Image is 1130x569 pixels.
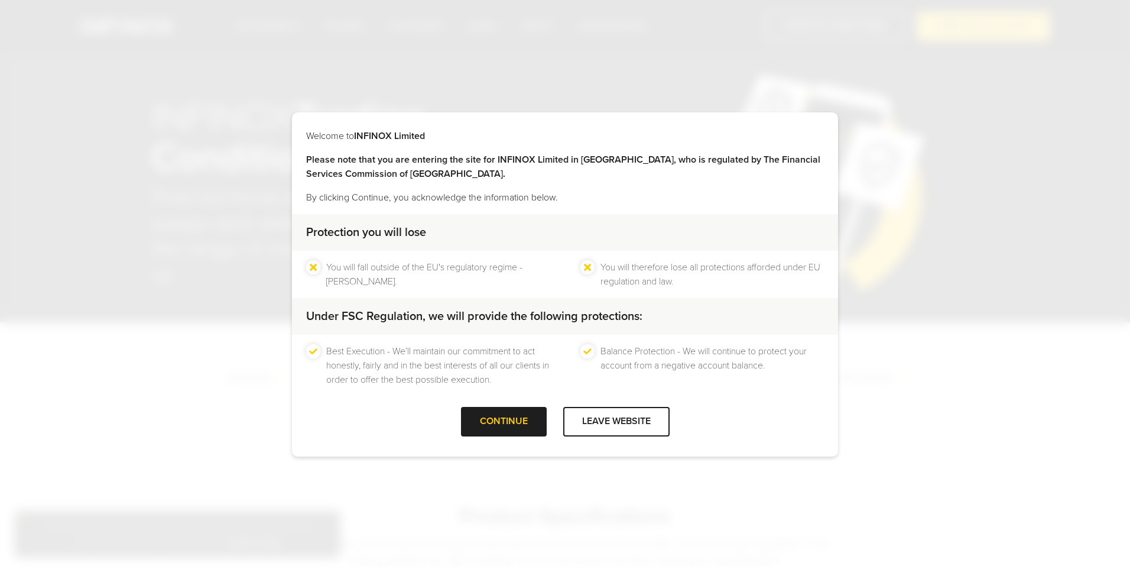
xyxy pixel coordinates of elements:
li: You will fall outside of the EU's regulatory regime - [PERSON_NAME]. [326,260,550,289]
div: LEAVE WEBSITE [563,407,670,436]
strong: Under FSC Regulation, we will provide the following protections: [306,309,642,324]
p: Welcome to [306,129,824,143]
li: Best Execution - We’ll maintain our commitment to act honestly, fairly and in the best interests ... [326,344,550,387]
li: You will therefore lose all protections afforded under EU regulation and law. [600,260,824,289]
strong: Protection you will lose [306,225,426,240]
p: By clicking Continue, you acknowledge the information below. [306,190,824,205]
li: Balance Protection - We will continue to protect your account from a negative account balance. [600,344,824,387]
strong: Please note that you are entering the site for INFINOX Limited in [GEOGRAPHIC_DATA], who is regul... [306,154,820,180]
div: CONTINUE [461,407,547,436]
strong: INFINOX Limited [354,130,425,142]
